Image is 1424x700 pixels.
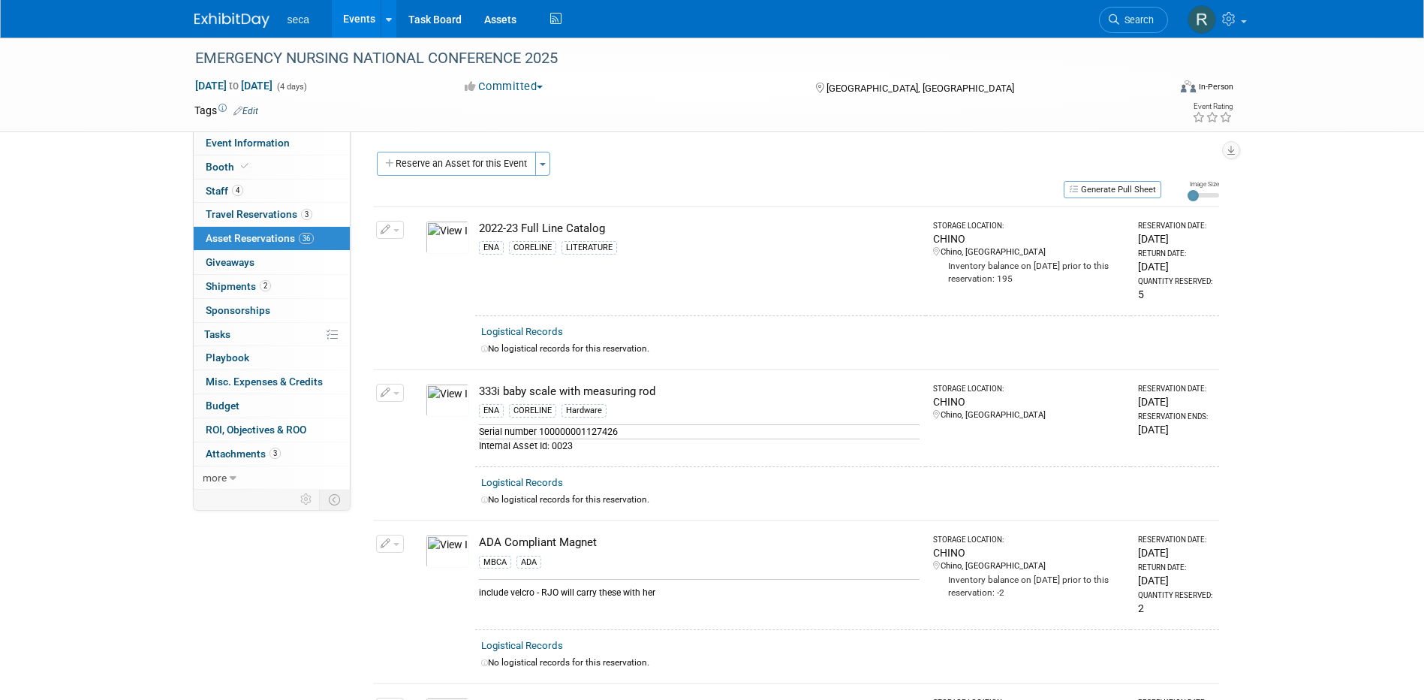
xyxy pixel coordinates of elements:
[479,424,920,439] div: Serial number 100000001127426
[206,352,249,364] span: Playbook
[933,535,1125,545] div: Storage Location:
[194,394,350,418] a: Budget
[194,103,258,118] td: Tags
[479,384,920,400] div: 333i baby scale with measuring rod
[1138,535,1212,545] div: Reservation Date:
[516,556,541,569] div: ADA
[479,241,504,255] div: ENA
[194,370,350,394] a: Misc. Expenses & Credits
[194,13,269,28] img: ExhibitDay
[241,162,248,170] i: Booth reservation complete
[206,256,254,268] span: Giveaways
[933,560,1125,572] div: Chino, [GEOGRAPHIC_DATA]
[194,346,350,370] a: Playbook
[294,490,320,509] td: Personalize Event Tab Strip
[481,640,563,651] a: Logistical Records
[206,424,306,436] span: ROI, Objectives & ROO
[206,400,239,412] span: Budget
[1099,7,1168,33] a: Search
[194,442,350,466] a: Attachments3
[1138,221,1212,231] div: Reservation Date:
[194,203,350,226] a: Travel Reservations3
[1138,394,1212,409] div: [DATE]
[260,280,271,291] span: 2
[481,656,1213,669] div: No logistical records for this reservation.
[1138,545,1212,560] div: [DATE]
[194,299,350,322] a: Sponsorships
[194,131,350,155] a: Event Information
[194,155,350,179] a: Booth
[933,231,1125,246] div: CHINO
[933,246,1125,258] div: Chino, [GEOGRAPHIC_DATA]
[1138,384,1212,394] div: Reservation Date:
[426,384,469,417] img: View Images
[479,439,920,453] div: Internal Asset Id: 0023
[1138,276,1212,287] div: Quantity Reserved:
[301,209,312,220] span: 3
[288,14,310,26] span: seca
[933,258,1125,285] div: Inventory balance on [DATE] prior to this reservation: 195
[232,185,243,196] span: 4
[1138,259,1212,274] div: [DATE]
[1079,78,1234,101] div: Event Format
[426,221,469,254] img: View Images
[479,556,511,569] div: MBCA
[1198,81,1233,92] div: In-Person
[1181,80,1196,92] img: Format-Inperson.png
[479,404,504,418] div: ENA
[299,233,314,244] span: 36
[481,342,1213,355] div: No logistical records for this reservation.
[227,80,241,92] span: to
[206,304,270,316] span: Sponsorships
[377,152,536,176] button: Reserve an Asset for this Event
[479,535,920,551] div: ADA Compliant Magnet
[933,545,1125,560] div: CHINO
[206,280,271,292] span: Shipments
[190,45,1146,72] div: EMERGENCY NURSING NATIONAL CONFERENCE 2025
[1138,287,1212,302] div: 5
[204,328,230,340] span: Tasks
[194,418,350,442] a: ROI, Objectives & ROO
[481,493,1213,506] div: No logistical records for this reservation.
[206,161,251,173] span: Booth
[194,227,350,250] a: Asset Reservations36
[319,490,350,509] td: Toggle Event Tabs
[206,208,312,220] span: Travel Reservations
[194,251,350,274] a: Giveaways
[1138,422,1212,437] div: [DATE]
[206,376,323,388] span: Misc. Expenses & Credits
[1138,231,1212,246] div: [DATE]
[459,79,549,95] button: Committed
[509,404,556,418] div: CORELINE
[933,221,1125,231] div: Storage Location:
[561,404,607,418] div: Hardware
[933,572,1125,599] div: Inventory balance on [DATE] prior to this reservation: -2
[1119,14,1154,26] span: Search
[1138,412,1212,422] div: Reservation Ends:
[1138,249,1212,259] div: Return Date:
[933,384,1125,394] div: Storage Location:
[1188,5,1216,34] img: Rachel Jordan
[269,448,281,459] span: 3
[1064,181,1161,198] button: Generate Pull Sheet
[206,448,281,460] span: Attachments
[1188,180,1219,189] div: Image Size
[1138,601,1212,616] div: 2
[194,79,273,92] span: [DATE] [DATE]
[203,472,227,484] span: more
[933,409,1125,421] div: Chino, [GEOGRAPHIC_DATA]
[561,241,617,255] div: LITERATURE
[479,221,920,237] div: 2022-23 Full Line Catalog
[426,535,469,568] img: View Images
[194,466,350,490] a: more
[275,82,307,92] span: (4 days)
[194,180,350,203] a: Staff4
[206,185,243,197] span: Staff
[206,232,314,244] span: Asset Reservations
[481,326,563,337] a: Logistical Records
[479,579,920,599] div: include velcro - RJO will carry these with her
[933,394,1125,409] div: CHINO
[194,323,350,346] a: Tasks
[233,106,258,116] a: Edit
[509,241,556,255] div: CORELINE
